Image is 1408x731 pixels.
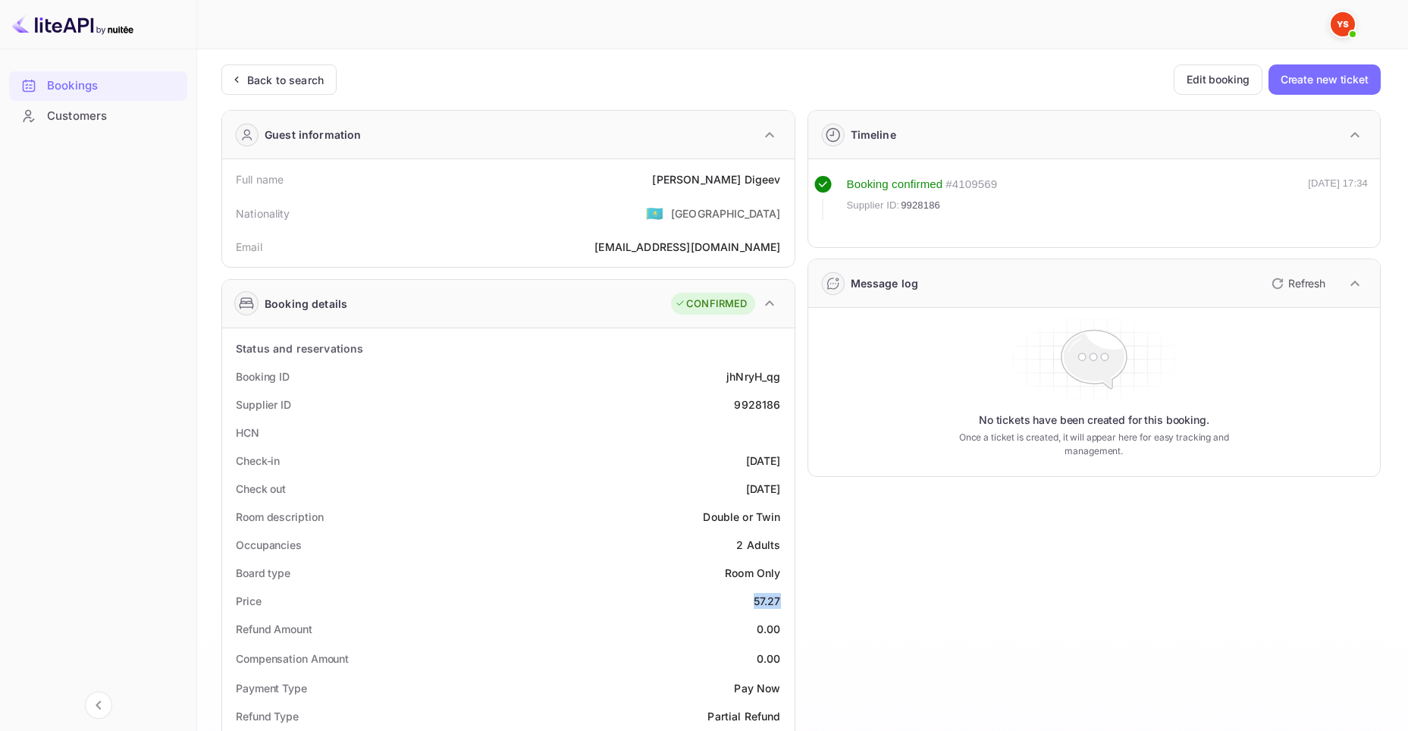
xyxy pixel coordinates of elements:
button: Refresh [1262,271,1331,296]
div: Check out [236,481,286,497]
div: [DATE] [746,453,781,469]
a: Customers [9,102,187,130]
div: Occupancies [236,537,302,553]
div: Supplier ID [236,397,291,413]
button: Create new ticket [1268,64,1381,95]
button: Edit booking [1174,64,1262,95]
div: Bookings [9,71,187,101]
span: Supplier ID: [847,198,900,213]
div: Full name [236,171,284,187]
div: Booking confirmed [847,176,943,193]
div: Refund Type [236,708,299,724]
div: Double or Twin [703,509,780,525]
div: HCN [236,425,259,441]
div: Board type [236,565,290,581]
a: Bookings [9,71,187,99]
img: Yandex Support [1331,12,1355,36]
span: 9928186 [901,198,940,213]
div: Customers [9,102,187,131]
div: jhNryH_qg [726,369,780,384]
div: Nationality [236,205,290,221]
div: Booking ID [236,369,290,384]
div: Refund Amount [236,621,312,637]
div: [DATE] [746,481,781,497]
p: Once a ticket is created, it will appear here for easy tracking and management. [940,431,1248,458]
div: Bookings [47,77,180,95]
div: [PERSON_NAME] Digeev [652,171,780,187]
div: 9928186 [734,397,780,413]
div: Timeline [851,127,896,143]
div: Payment Type [236,680,307,696]
div: [DATE] 17:34 [1308,176,1368,220]
div: 2 Adults [736,537,780,553]
div: Email [236,239,262,255]
div: Guest information [265,127,362,143]
img: LiteAPI logo [12,12,133,36]
div: # 4109569 [945,176,997,193]
div: Price [236,593,262,609]
div: [GEOGRAPHIC_DATA] [671,205,781,221]
span: United States [646,199,663,227]
div: 0.00 [757,651,781,667]
div: 0.00 [757,621,781,637]
div: Back to search [247,72,324,88]
button: Collapse navigation [85,692,112,719]
div: CONFIRMED [675,296,747,312]
p: No tickets have been created for this booking. [979,413,1209,428]
div: Partial Refund [707,708,780,724]
div: Booking details [265,296,347,312]
div: 57.27 [754,593,781,609]
div: Customers [47,108,180,125]
div: Status and reservations [236,340,363,356]
div: Room Only [725,565,780,581]
div: Pay Now [734,680,780,696]
div: [EMAIL_ADDRESS][DOMAIN_NAME] [594,239,780,255]
div: Room description [236,509,323,525]
div: Message log [851,275,919,291]
div: Check-in [236,453,280,469]
p: Refresh [1288,275,1325,291]
div: Compensation Amount [236,651,349,667]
